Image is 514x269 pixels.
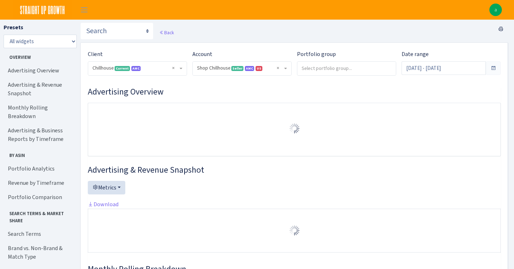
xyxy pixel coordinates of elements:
[4,207,75,224] span: Search Terms & Market Share
[297,62,396,75] input: Select portfolio group...
[289,123,300,134] img: Preloader
[192,50,212,59] label: Account
[245,66,254,71] span: Amazon Marketing Cloud
[172,65,175,72] span: Remove all items
[88,165,501,175] h3: Widget #2
[289,225,300,236] img: Preloader
[4,176,75,190] a: Revenue by Timeframe
[297,50,336,59] label: Portfolio group
[197,65,283,72] span: Shop Chillhouse <span class="badge badge-success">Seller</span><span class="badge badge-primary" ...
[88,87,501,97] h3: Widget #1
[88,181,125,194] button: Metrics
[115,66,130,71] span: Current
[402,50,429,59] label: Date range
[489,4,502,16] a: a
[4,78,75,101] a: Advertising & Revenue Snapshot
[4,123,75,146] a: Advertising & Business Reports by Timeframe
[88,50,103,59] label: Client
[131,66,141,71] span: AMC
[4,190,75,204] a: Portfolio Comparison
[4,64,75,78] a: Advertising Overview
[4,227,75,241] a: Search Terms
[256,66,262,71] span: US
[193,62,291,75] span: Shop Chillhouse <span class="badge badge-success">Seller</span><span class="badge badge-primary" ...
[489,4,502,16] img: alex
[92,65,178,72] span: Chillhouse <span class="badge badge-success">Current</span><span class="badge badge-primary">AMC<...
[88,201,119,208] a: Download
[4,51,75,61] span: Overview
[277,65,279,72] span: Remove all items
[4,23,23,32] label: Presets
[4,149,75,159] span: By ASIN
[75,4,93,16] button: Toggle navigation
[4,162,75,176] a: Portfolio Analytics
[88,62,187,75] span: Chillhouse <span class="badge badge-success">Current</span><span class="badge badge-primary">AMC<...
[159,29,174,36] a: Back
[4,241,75,264] a: Brand vs. Non-Brand & Match Type
[231,66,243,71] span: Seller
[4,101,75,123] a: Monthly Rolling Breakdown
